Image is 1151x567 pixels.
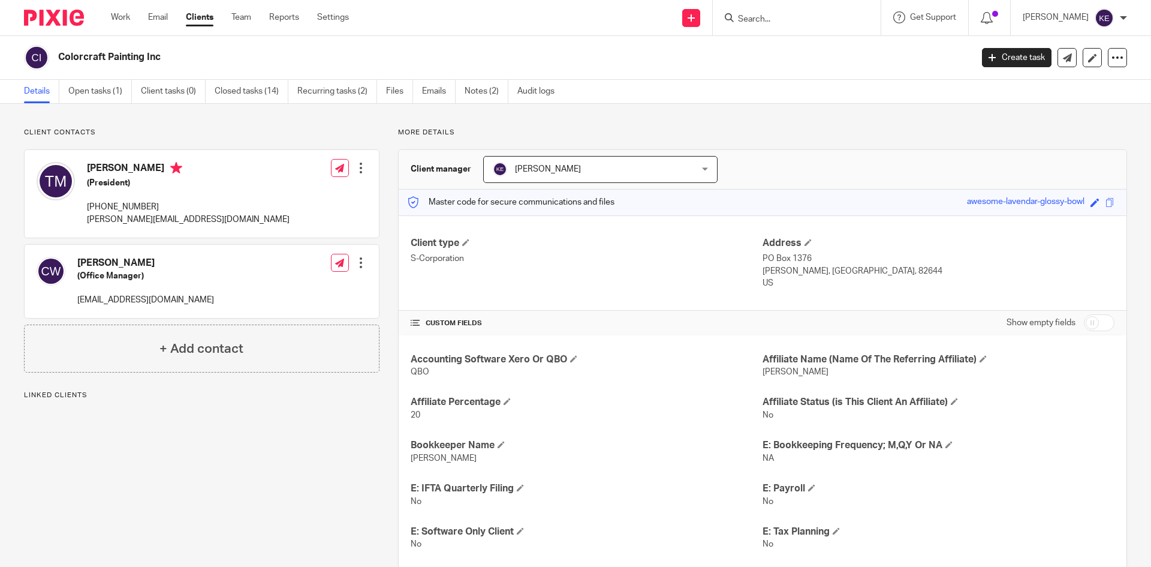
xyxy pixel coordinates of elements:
a: Email [148,11,168,23]
a: Team [231,11,251,23]
a: Files [386,80,413,103]
p: US [763,277,1114,289]
a: Reports [269,11,299,23]
a: Work [111,11,130,23]
h3: Client manager [411,163,471,175]
span: No [763,497,773,506]
img: svg%3E [24,45,49,70]
h4: E: Software Only Client [411,526,763,538]
h4: E: Payroll [763,482,1114,495]
span: No [411,540,421,548]
img: Pixie [24,10,84,26]
h4: Affiliate Name (Name Of The Referring Affiliate) [763,353,1114,366]
span: [PERSON_NAME] [411,454,477,463]
div: awesome-lavendar-glossy-bowl [967,196,1084,209]
img: svg%3E [37,257,65,286]
a: Emails [422,80,456,103]
a: Settings [317,11,349,23]
span: Get Support [910,13,956,22]
span: 20 [411,411,420,419]
label: Show empty fields [1007,317,1075,329]
a: Clients [186,11,213,23]
p: More details [398,128,1127,137]
a: Details [24,80,59,103]
h4: Bookkeeper Name [411,439,763,452]
h5: (Office Manager) [77,270,214,282]
a: Notes (2) [465,80,508,103]
p: PO Box 1376 [763,253,1114,265]
span: [PERSON_NAME] [515,165,581,173]
p: [PHONE_NUMBER] [87,201,290,213]
h4: [PERSON_NAME] [87,162,290,177]
a: Create task [982,48,1051,67]
span: [PERSON_NAME] [763,368,828,376]
img: svg%3E [1095,8,1114,28]
h4: E: Bookkeeping Frequency; M,Q,Y Or NA [763,439,1114,452]
span: No [763,411,773,419]
p: Client contacts [24,128,379,137]
h4: E: Tax Planning [763,526,1114,538]
span: QBO [411,368,429,376]
h4: Affiliate Status (is This Client An Affiliate) [763,396,1114,409]
h4: + Add contact [159,340,243,358]
span: No [411,497,421,506]
a: Recurring tasks (2) [297,80,377,103]
p: [EMAIL_ADDRESS][DOMAIN_NAME] [77,294,214,306]
a: Audit logs [517,80,564,103]
img: svg%3E [493,162,507,176]
h2: Colorcraft Painting Inc [58,51,783,64]
input: Search [737,14,845,25]
img: svg%3E [37,162,75,200]
h4: Accounting Software Xero Or QBO [411,353,763,366]
h5: (President) [87,177,290,189]
a: Client tasks (0) [141,80,206,103]
a: Closed tasks (14) [215,80,288,103]
span: NA [763,454,774,463]
p: [PERSON_NAME] [1023,11,1089,23]
h4: [PERSON_NAME] [77,257,214,269]
h4: Address [763,237,1114,250]
h4: Affiliate Percentage [411,396,763,409]
i: Primary [170,162,182,174]
a: Open tasks (1) [68,80,132,103]
p: Linked clients [24,391,379,400]
h4: E: IFTA Quarterly Filing [411,482,763,495]
h4: Client type [411,237,763,250]
h4: CUSTOM FIELDS [411,319,763,328]
p: [PERSON_NAME], [GEOGRAPHIC_DATA], 82644 [763,265,1114,277]
p: S-Corporation [411,253,763,265]
p: [PERSON_NAME][EMAIL_ADDRESS][DOMAIN_NAME] [87,214,290,226]
p: Master code for secure communications and files [408,196,614,208]
span: No [763,540,773,548]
